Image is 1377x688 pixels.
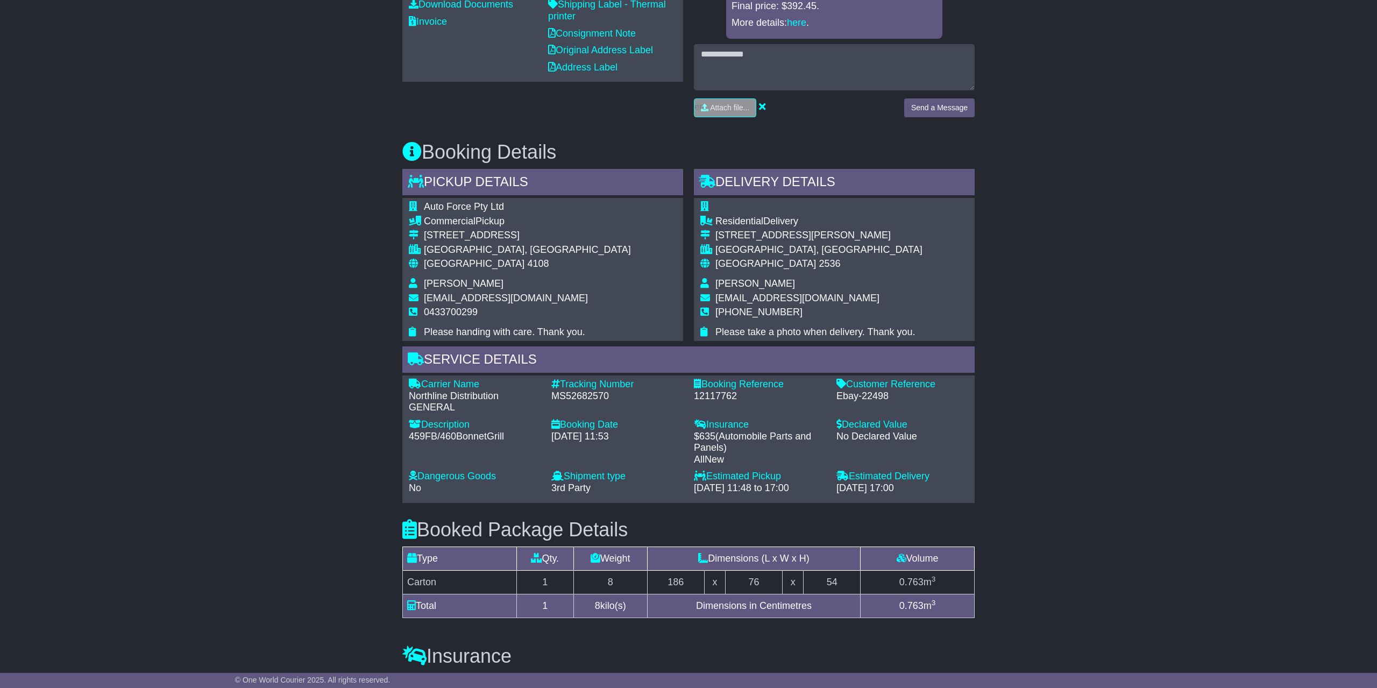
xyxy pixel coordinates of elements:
[732,1,937,12] p: Final price: $392.45.
[836,391,968,402] div: Ebay-22498
[409,391,541,414] div: Northline Distribution GENERAL
[647,571,704,594] td: 186
[694,391,826,402] div: 12117762
[403,594,517,618] td: Total
[715,278,795,289] span: [PERSON_NAME]
[932,599,936,607] sup: 3
[819,258,840,269] span: 2536
[548,45,653,55] a: Original Address Label
[548,62,617,73] a: Address Label
[424,327,585,337] span: Please handing with care. Thank you.
[409,431,541,443] div: 459FB/460BonnetGrill
[836,379,968,391] div: Customer Reference
[409,419,541,431] div: Description
[715,327,915,337] span: Please take a photo when delivery. Thank you.
[732,17,937,29] p: More details: .
[235,676,391,684] span: © One World Courier 2025. All rights reserved.
[836,431,968,443] div: No Declared Value
[424,230,631,242] div: [STREET_ADDRESS]
[424,278,503,289] span: [PERSON_NAME]
[409,471,541,483] div: Dangerous Goods
[694,379,826,391] div: Booking Reference
[861,571,975,594] td: m
[787,17,806,28] a: here
[647,594,860,618] td: Dimensions in Centimetres
[424,201,504,212] span: Auto Force Pty Ltd
[527,258,549,269] span: 4108
[704,571,725,594] td: x
[694,431,826,466] div: $ ( )
[402,519,975,541] h3: Booked Package Details
[715,244,922,256] div: [GEOGRAPHIC_DATA], [GEOGRAPHIC_DATA]
[904,98,975,117] button: Send a Message
[551,483,591,493] span: 3rd Party
[402,346,975,375] div: Service Details
[861,594,975,618] td: m
[726,571,783,594] td: 76
[409,379,541,391] div: Carrier Name
[715,216,922,228] div: Delivery
[403,571,517,594] td: Carton
[836,483,968,494] div: [DATE] 17:00
[595,600,600,611] span: 8
[573,571,647,594] td: 8
[424,307,478,317] span: 0433700299
[516,547,573,571] td: Qty.
[516,571,573,594] td: 1
[403,547,517,571] td: Type
[551,431,683,443] div: [DATE] 11:53
[424,244,631,256] div: [GEOGRAPHIC_DATA], [GEOGRAPHIC_DATA]
[899,600,924,611] span: 0.763
[836,419,968,431] div: Declared Value
[573,594,647,618] td: kilo(s)
[548,28,636,39] a: Consignment Note
[647,547,860,571] td: Dimensions (L x W x H)
[804,571,861,594] td: 54
[694,483,826,494] div: [DATE] 11:48 to 17:00
[424,216,475,226] span: Commercial
[409,16,447,27] a: Invoice
[715,307,803,317] span: [PHONE_NUMBER]
[551,379,683,391] div: Tracking Number
[424,216,631,228] div: Pickup
[932,575,936,583] sup: 3
[694,471,826,483] div: Estimated Pickup
[402,169,683,198] div: Pickup Details
[715,258,816,269] span: [GEOGRAPHIC_DATA]
[694,454,826,466] div: AllNew
[402,646,975,667] h3: Insurance
[715,216,763,226] span: Residential
[424,293,588,303] span: [EMAIL_ADDRESS][DOMAIN_NAME]
[782,571,803,594] td: x
[573,547,647,571] td: Weight
[402,141,975,163] h3: Booking Details
[424,258,524,269] span: [GEOGRAPHIC_DATA]
[409,483,421,493] span: No
[715,230,922,242] div: [STREET_ADDRESS][PERSON_NAME]
[694,169,975,198] div: Delivery Details
[551,391,683,402] div: MS52682570
[899,577,924,587] span: 0.763
[551,419,683,431] div: Booking Date
[861,547,975,571] td: Volume
[836,471,968,483] div: Estimated Delivery
[516,594,573,618] td: 1
[699,431,715,442] span: 635
[715,293,879,303] span: [EMAIL_ADDRESS][DOMAIN_NAME]
[694,431,811,453] span: Automobile Parts and Panels
[551,471,683,483] div: Shipment type
[694,419,826,431] div: Insurance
